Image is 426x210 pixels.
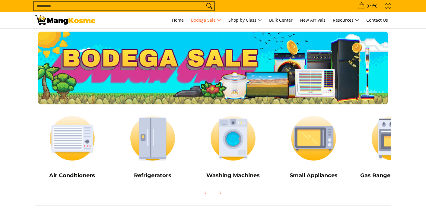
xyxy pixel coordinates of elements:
a: Bodega Sale [188,12,224,28]
h5: Washing Machines [196,172,270,179]
button: Previous [199,186,212,199]
a: Home [169,12,187,28]
span: ₱0 [371,4,378,8]
a: Shop by Class [225,12,265,28]
button: Search [205,2,214,11]
span: • [356,3,379,9]
a: Refrigerators Refrigerators [116,110,190,183]
span: Resources [333,17,359,24]
h5: Refrigerators [116,172,190,179]
img: Small Appliances [276,110,351,166]
h5: Air Conditioners [35,172,110,179]
span: Bodega Sale [191,17,221,24]
a: Contact Us [363,12,391,28]
a: Washing Machines Washing Machines [196,110,270,183]
a: Resources [330,12,362,28]
span: Contact Us [366,17,388,23]
img: Refrigerators [116,110,190,166]
h5: Small Appliances [276,172,351,179]
a: Small Appliances Small Appliances [276,110,351,183]
span: Bulk Center [269,17,293,23]
a: New Arrivals [297,12,329,28]
nav: Main Menu [101,12,391,28]
span: New Arrivals [300,17,326,23]
a: Air Conditioners Air Conditioners [35,110,110,183]
img: Bodega Sale l Mang Kosme: Cost-Efficient &amp; Quality Home Appliances [35,15,95,25]
a: Bulk Center [266,12,296,28]
span: 0 [366,4,370,8]
span: Home [172,17,184,23]
span: Shop by Class [228,17,262,24]
img: Washing Machines [196,110,270,166]
button: Next [214,186,227,199]
img: Air Conditioners [35,110,110,166]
